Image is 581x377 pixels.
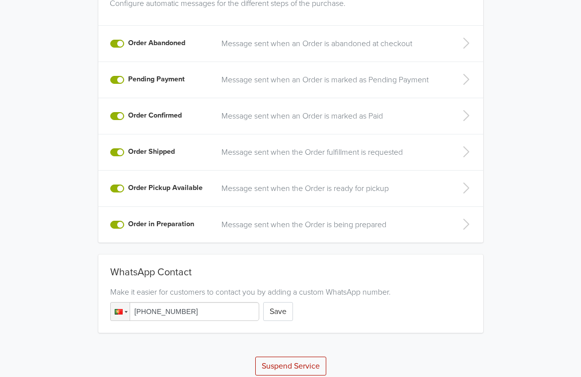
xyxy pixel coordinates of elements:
label: Order Pickup Available [128,183,203,193]
a: Message sent when the Order is being prepared [221,219,443,231]
a: Message sent when the Order is ready for pickup [221,183,443,194]
div: WhatsApp Contact [110,266,471,282]
label: Pending Payment [128,74,185,85]
input: 1 (702) 123-4567 [110,302,259,321]
button: Suspend Service [255,357,326,376]
a: Message sent when an Order is marked as Pending Payment [221,74,443,86]
a: Message sent when an Order is marked as Paid [221,110,443,122]
a: Message sent when an Order is abandoned at checkout [221,38,443,50]
label: Order Shipped [128,146,175,157]
label: Order Confirmed [128,110,182,121]
a: Message sent when the Order fulfillment is requested [221,146,443,158]
label: Order Abandoned [128,38,185,49]
button: Save [263,302,293,321]
label: Order in Preparation [128,219,194,230]
div: Portugal: + 351 [111,303,130,320]
div: Make it easier for customers to contact you by adding a custom WhatsApp number. [110,286,471,298]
